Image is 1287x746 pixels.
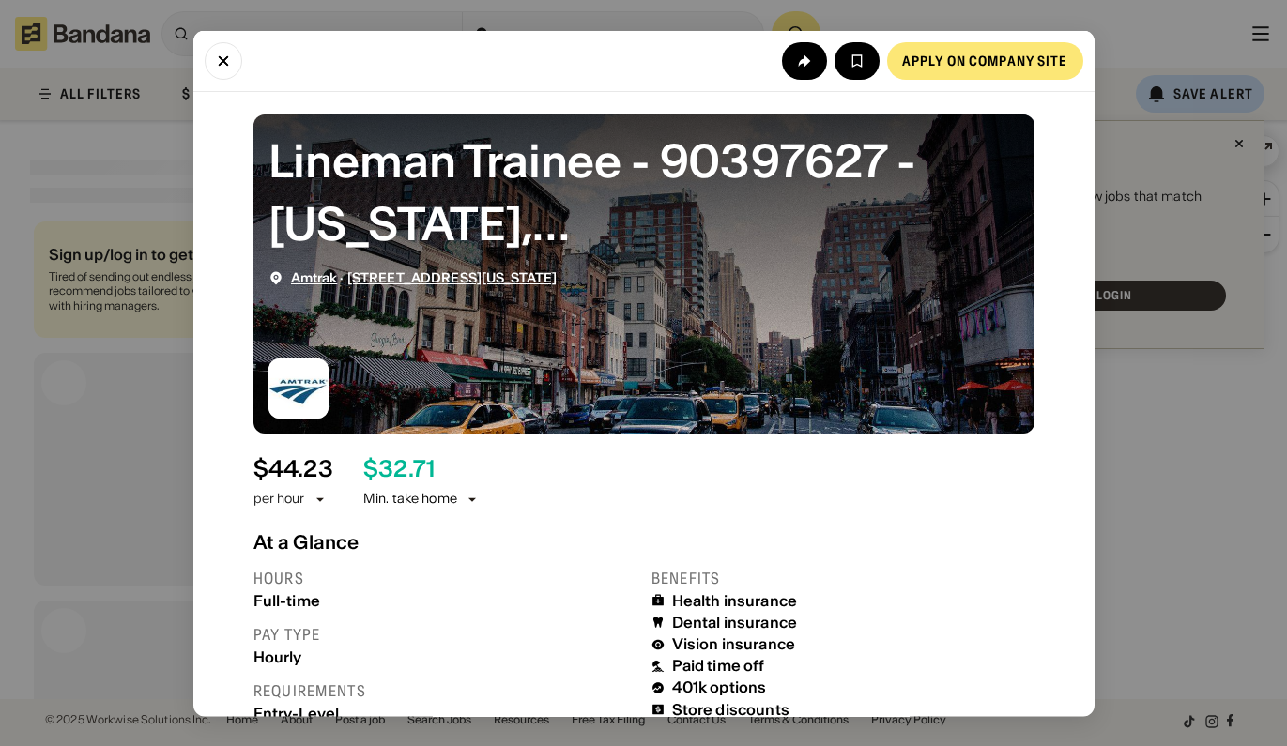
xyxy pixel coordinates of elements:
div: Hourly [253,647,636,665]
div: Entry-Level [253,704,636,722]
div: Dental insurance [672,613,798,631]
div: Vision insurance [672,635,796,653]
div: 401k options [672,678,767,696]
div: Hours [253,568,636,587]
div: Min. take home [363,490,480,509]
img: Amtrak logo [268,358,329,418]
button: Close [205,41,242,79]
div: At a Glance [253,530,1034,553]
div: Full-time [253,591,636,609]
div: Apply on company site [902,53,1068,67]
div: Pay type [253,624,636,644]
div: · [291,269,558,285]
div: $ 32.71 [363,455,435,482]
div: Health insurance [672,591,798,609]
div: $ 44.23 [253,455,333,482]
div: Lineman Trainee - 90397627 - New York, NY [268,129,1019,254]
a: [STREET_ADDRESS][US_STATE] [347,268,558,285]
div: Store discounts [672,700,789,718]
div: Requirements [253,680,636,700]
div: Paid time off [672,657,765,675]
div: Benefits [651,568,1034,587]
a: Amtrak [291,268,338,285]
div: per hour [253,490,305,509]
